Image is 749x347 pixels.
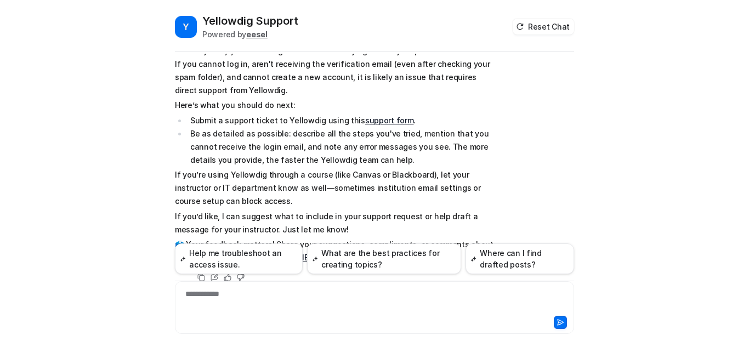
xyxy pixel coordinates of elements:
span: Y [175,16,197,38]
button: What are the best practices for creating topics? [307,243,461,274]
a: support form [365,116,414,125]
p: Here’s what you should do next: [175,99,496,112]
p: I'm really sorry you're feeling frustrated after trying so many steps without success. If you can... [175,44,496,97]
button: Where can I find drafted posts? [466,243,574,274]
div: Powered by [202,29,298,40]
p: If you’d like, I can suggest what to include in your support request or help draft a message for ... [175,210,496,236]
button: Reset Chat [513,19,574,35]
li: Be as detailed as possible: describe all the steps you've tried, mention that you cannot receive ... [187,127,496,167]
li: Submit a support ticket to Yellowdig using this . [187,114,496,127]
b: eesel [246,30,268,39]
p: 🗳️ Your feedback matters! Share your suggestions, compliments, or comments about Knowbot here: [175,238,496,264]
h2: Yellowdig Support [202,13,298,29]
button: Help me troubleshoot an access issue. [175,243,303,274]
p: If you’re using Yellowdig through a course (like Canvas or Blackboard), let your instructor or IT... [175,168,496,208]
